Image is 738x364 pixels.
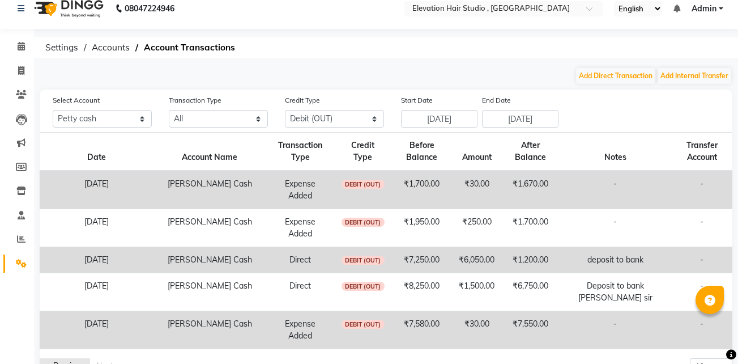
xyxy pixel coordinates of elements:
td: - [671,311,732,349]
td: ₹1,950.00 [391,209,452,247]
th: Amount [452,133,501,171]
td: [PERSON_NAME] Cash [153,273,266,311]
td: [PERSON_NAME] Cash [153,171,266,209]
td: [DATE] [40,311,153,349]
td: [DATE] [40,209,153,247]
th: After Balance [501,133,559,171]
span: DEBIT (OUT) [342,256,385,265]
td: Deposit to bank [PERSON_NAME] sir [559,273,671,311]
td: [PERSON_NAME] Cash [153,311,266,349]
td: [DATE] [40,171,153,209]
th: Notes [559,133,671,171]
th: Date [40,133,153,171]
td: ₹8,250.00 [391,273,452,311]
button: Add Internal Transfer [658,68,731,84]
span: DEBIT (OUT) [342,180,385,189]
td: Expense Added [266,209,335,247]
th: Before Balance [391,133,452,171]
button: Add Direct Transaction [576,68,655,84]
label: Start Date [401,95,433,105]
td: Expense Added [266,171,335,209]
td: ₹1,670.00 [501,171,559,209]
label: Transaction Type [169,95,221,105]
input: End Date [482,110,558,128]
td: Expense Added [266,311,335,349]
td: ₹1,700.00 [501,209,559,247]
th: Account Name [153,133,266,171]
span: Account Transactions [138,37,241,58]
th: Credit Type [335,133,392,171]
span: Settings [40,37,84,58]
input: Start Date [401,110,477,128]
span: DEBIT (OUT) [342,320,385,329]
td: deposit to bank [559,247,671,273]
td: - [559,209,671,247]
td: ₹7,550.00 [501,311,559,349]
td: ₹6,750.00 [501,273,559,311]
td: ₹30.00 [452,171,501,209]
span: DEBIT (OUT) [342,282,385,291]
td: - [671,171,732,209]
span: Accounts [86,37,135,58]
td: [DATE] [40,273,153,311]
td: ₹1,500.00 [452,273,501,311]
td: ₹250.00 [452,209,501,247]
td: - [671,273,732,311]
th: Transaction Type [266,133,335,171]
td: [DATE] [40,247,153,273]
td: ₹1,200.00 [501,247,559,273]
span: DEBIT (OUT) [342,218,385,227]
td: - [671,209,732,247]
td: ₹6,050.00 [452,247,501,273]
label: Select Account [53,95,100,105]
td: Direct [266,273,335,311]
td: ₹7,580.00 [391,311,452,349]
label: End Date [482,95,511,105]
th: Transfer Account [671,133,732,171]
td: [PERSON_NAME] Cash [153,209,266,247]
td: Direct [266,247,335,273]
td: - [559,171,671,209]
td: - [559,311,671,349]
td: [PERSON_NAME] Cash [153,247,266,273]
td: ₹1,700.00 [391,171,452,209]
td: ₹30.00 [452,311,501,349]
td: - [671,247,732,273]
span: Admin [692,3,716,15]
td: ₹7,250.00 [391,247,452,273]
label: Credit Type [285,95,320,105]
